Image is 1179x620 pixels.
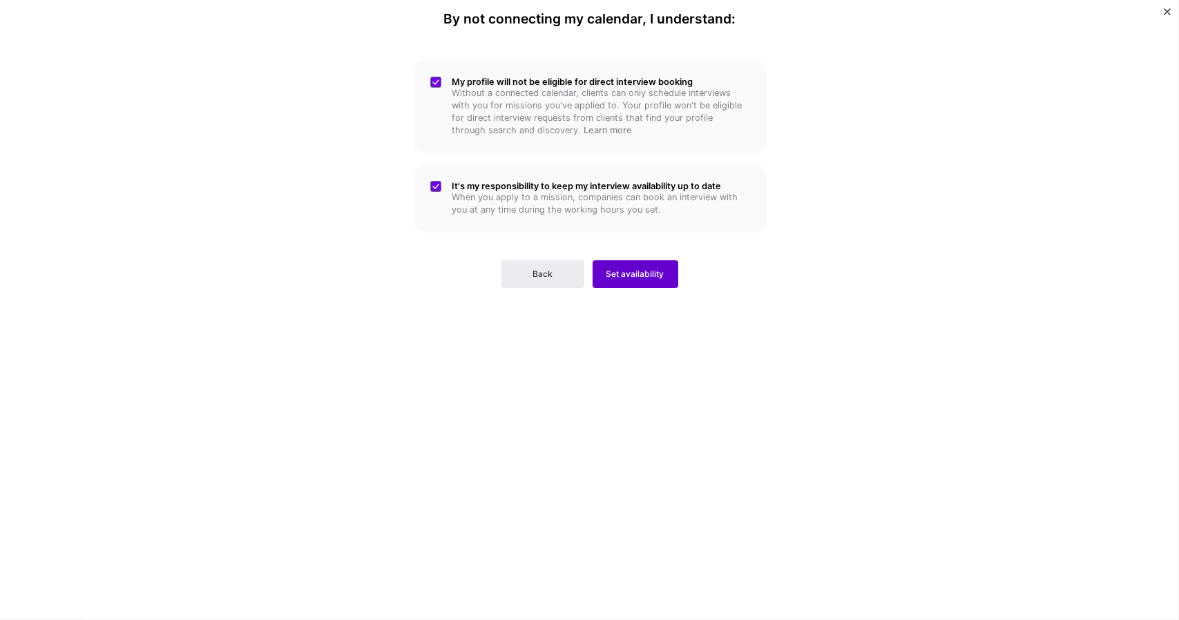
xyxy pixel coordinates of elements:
p: Without a connected calendar, clients can only schedule interviews with you for missions you've a... [452,87,749,137]
button: Close [1164,8,1171,23]
button: Back [501,260,584,288]
h5: It's my responsibility to keep my interview availability up to date [452,181,749,191]
span: Set availability [606,268,664,280]
a: Learn more [584,125,633,135]
p: When you apply to a mission, companies can book an interview with you at any time during the work... [452,191,749,216]
h4: By not connecting my calendar, I understand: [443,11,736,27]
span: Back [533,268,553,280]
button: Set availability [593,260,678,288]
h5: My profile will not be eligible for direct interview booking [452,77,749,87]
